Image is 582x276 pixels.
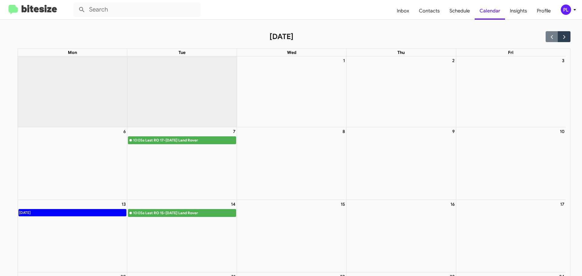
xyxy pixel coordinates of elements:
[237,56,346,127] td: October 1, 2025
[532,2,556,20] a: Profile
[67,49,78,56] a: Monday
[546,31,558,42] button: Previous month
[505,2,532,20] a: Insights
[451,127,456,136] a: October 9, 2025
[559,200,566,208] a: October 17, 2025
[561,5,571,15] div: PL
[232,127,237,136] a: October 7, 2025
[18,200,127,272] td: October 13, 2025
[237,127,346,200] td: October 8, 2025
[475,2,505,20] a: Calendar
[339,200,346,208] a: October 15, 2025
[559,127,566,136] a: October 10, 2025
[507,49,515,56] a: Friday
[342,56,346,65] a: October 1, 2025
[230,200,237,208] a: October 14, 2025
[556,5,575,15] button: PL
[133,137,144,143] div: 10:05a
[73,2,201,17] input: Search
[346,200,456,272] td: October 16, 2025
[396,49,406,56] a: Thursday
[414,2,445,20] a: Contacts
[133,210,144,216] div: 10:05a
[127,127,237,200] td: October 7, 2025
[558,31,570,42] button: Next month
[445,2,475,20] a: Schedule
[19,209,31,216] div: [DATE]
[269,32,293,42] h2: [DATE]
[145,210,236,216] div: Last RO 15-[DATE] Land Rover
[120,200,127,208] a: October 13, 2025
[392,2,414,20] a: Inbox
[346,56,456,127] td: October 2, 2025
[177,49,187,56] a: Tuesday
[127,200,237,272] td: October 14, 2025
[122,127,127,136] a: October 6, 2025
[145,137,236,143] div: Last RO 17-[DATE] Land Rover
[456,200,565,272] td: October 17, 2025
[341,127,346,136] a: October 8, 2025
[237,200,346,272] td: October 15, 2025
[451,56,456,65] a: October 2, 2025
[456,127,565,200] td: October 10, 2025
[561,56,566,65] a: October 3, 2025
[346,127,456,200] td: October 9, 2025
[456,56,565,127] td: October 3, 2025
[286,49,298,56] a: Wednesday
[449,200,456,208] a: October 16, 2025
[18,127,127,200] td: October 6, 2025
